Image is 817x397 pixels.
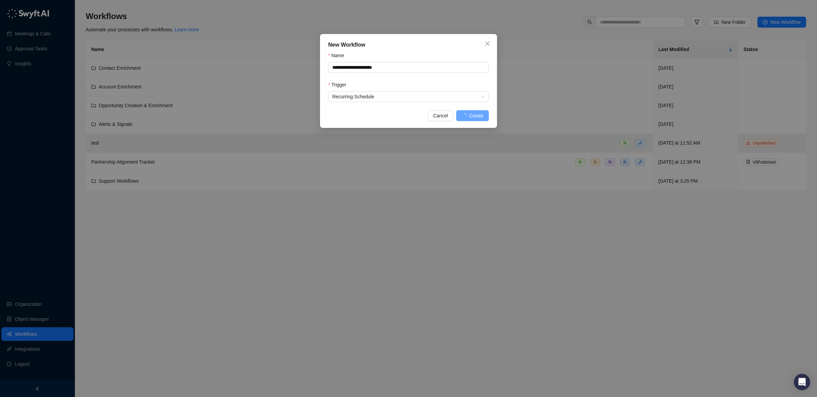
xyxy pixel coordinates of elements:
input: Name [328,62,489,73]
div: Open Intercom Messenger [794,374,810,390]
label: Name [328,52,349,59]
button: Close [482,38,493,49]
button: Create [456,110,489,121]
label: Trigger [328,81,351,88]
div: New Workflow [328,41,489,49]
span: Create [469,112,483,119]
span: Cancel [433,112,448,119]
button: Cancel [428,110,453,121]
span: Recurring Schedule [332,92,485,102]
span: loading [461,113,467,119]
span: close [485,41,490,46]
